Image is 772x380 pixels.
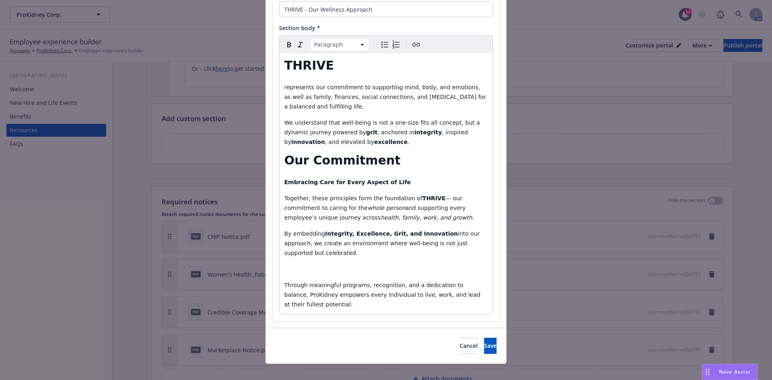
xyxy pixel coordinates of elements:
span: Through meaningful programs, recognition, and a dedication to balance, ProKidney empowers every i... [284,282,482,308]
button: Italic [295,39,306,50]
span: Nova Assist [719,368,751,375]
button: Block type [311,39,369,50]
span: Cancel [460,342,478,349]
span: , anchored in [378,129,415,136]
button: Nova Assist [702,364,758,380]
strong: THRIVE [284,58,334,72]
strong: Our Commitment [284,153,400,167]
span: into our approach, we create an environment where well-being is not just supported but celebrated. [284,230,482,256]
button: Cancel [460,338,478,354]
span: represents our commitment to supporting mind, body, and emotions, as well as family, finances, so... [284,84,488,110]
button: Bold [283,39,295,50]
strong: THRIVE [422,195,446,201]
strong: innovation [291,139,325,145]
span: Together, these principles form the foundation of [284,195,422,201]
button: Save [484,338,497,354]
input: Add title here [279,1,493,17]
em: health, family, work, and growth [381,214,472,221]
span: Save [484,342,497,349]
span: By embedding [284,230,325,237]
span: Section body * [279,24,320,32]
span: . [472,214,474,221]
strong: integrity [415,129,442,136]
strong: excellence [374,139,407,145]
strong: Embracing Care for Every Aspect of Life [284,179,411,185]
strong: Integrity, Excellence, Grit, and Innovation [325,230,458,237]
div: toggle group [379,39,402,50]
em: whole person [368,205,405,211]
div: Drag to move [702,364,712,380]
button: Create link [411,39,422,50]
span: . [408,139,409,145]
span: We understand that well-being is not a one-size fits all concept, but a dynamic journey powered by [284,119,482,136]
button: Bulleted list [379,39,390,50]
strong: grit [366,129,377,136]
button: Numbered list [390,39,402,50]
span: , and elevated by [325,139,374,145]
div: editable markdown [279,53,493,314]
